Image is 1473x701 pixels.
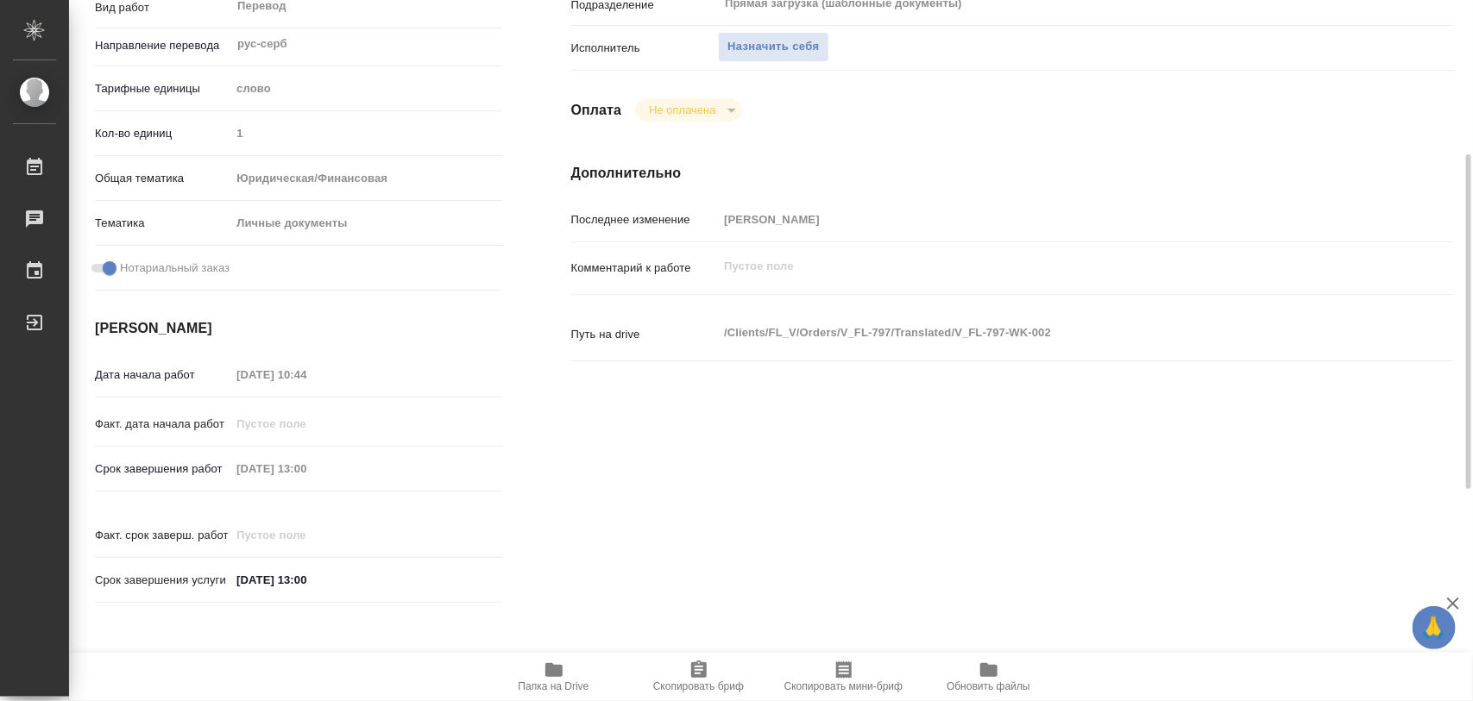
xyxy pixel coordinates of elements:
[230,164,501,193] div: Юридическая/Финансовая
[571,100,622,121] h4: Оплата
[230,209,501,238] div: Личные документы
[718,32,828,62] button: Назначить себя
[571,260,719,277] p: Комментарий к работе
[95,416,230,433] p: Факт. дата начала работ
[95,527,230,544] p: Факт. срок заверш. работ
[1419,610,1449,646] span: 🙏
[95,318,502,339] h4: [PERSON_NAME]
[635,98,741,122] div: Не оплачена
[771,653,916,701] button: Скопировать мини-бриф
[571,163,1454,184] h4: Дополнительно
[727,37,819,57] span: Назначить себя
[571,211,719,228] p: Последнее изменение
[95,170,230,187] p: Общая тематика
[519,680,589,692] span: Папка на Drive
[230,411,381,436] input: Пустое поле
[1413,606,1456,649] button: 🙏
[653,680,744,692] span: Скопировать бриф
[95,215,230,232] p: Тематика
[120,260,230,277] span: Нотариальный заказ
[784,680,903,692] span: Скопировать мини-бриф
[626,653,771,701] button: Скопировать бриф
[230,362,381,387] input: Пустое поле
[95,366,230,384] p: Дата начала работ
[95,80,230,97] p: Тарифные единицы
[230,456,381,481] input: Пустое поле
[95,37,230,54] p: Направление перевода
[230,567,381,592] input: ✎ Введи что-нибудь
[718,207,1380,232] input: Пустое поле
[95,460,230,478] p: Срок завершения работ
[230,121,501,146] input: Пустое поле
[230,523,381,548] input: Пустое поле
[718,318,1380,347] textarea: /Clients/FL_V/Orders/V_FL-797/Translated/V_FL-797-WK-002
[571,326,719,343] p: Путь на drive
[230,74,501,103] div: слово
[916,653,1061,701] button: Обновить файлы
[95,572,230,589] p: Срок завершения услуги
[571,40,719,57] p: Исполнитель
[947,680,1030,692] span: Обновить файлы
[644,103,721,117] button: Не оплачена
[95,125,230,142] p: Кол-во единиц
[482,653,626,701] button: Папка на Drive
